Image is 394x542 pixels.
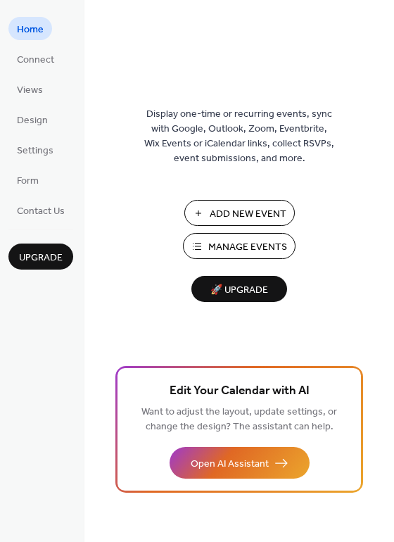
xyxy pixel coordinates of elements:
[17,174,39,189] span: Form
[191,457,269,472] span: Open AI Assistant
[19,251,63,265] span: Upgrade
[17,83,43,98] span: Views
[8,244,73,270] button: Upgrade
[8,17,52,40] a: Home
[144,107,334,166] span: Display one-time or recurring events, sync with Google, Outlook, Zoom, Eventbrite, Wix Events or ...
[17,23,44,37] span: Home
[183,233,295,259] button: Manage Events
[210,207,286,222] span: Add New Event
[200,281,279,300] span: 🚀 Upgrade
[17,144,53,158] span: Settings
[8,47,63,70] a: Connect
[191,276,287,302] button: 🚀 Upgrade
[8,77,51,101] a: Views
[208,240,287,255] span: Manage Events
[170,447,310,479] button: Open AI Assistant
[8,108,56,131] a: Design
[17,113,48,128] span: Design
[184,200,295,226] button: Add New Event
[170,382,310,401] span: Edit Your Calendar with AI
[17,53,54,68] span: Connect
[141,403,337,436] span: Want to adjust the layout, update settings, or change the design? The assistant can help.
[8,168,47,191] a: Form
[8,198,73,222] a: Contact Us
[8,138,62,161] a: Settings
[17,204,65,219] span: Contact Us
